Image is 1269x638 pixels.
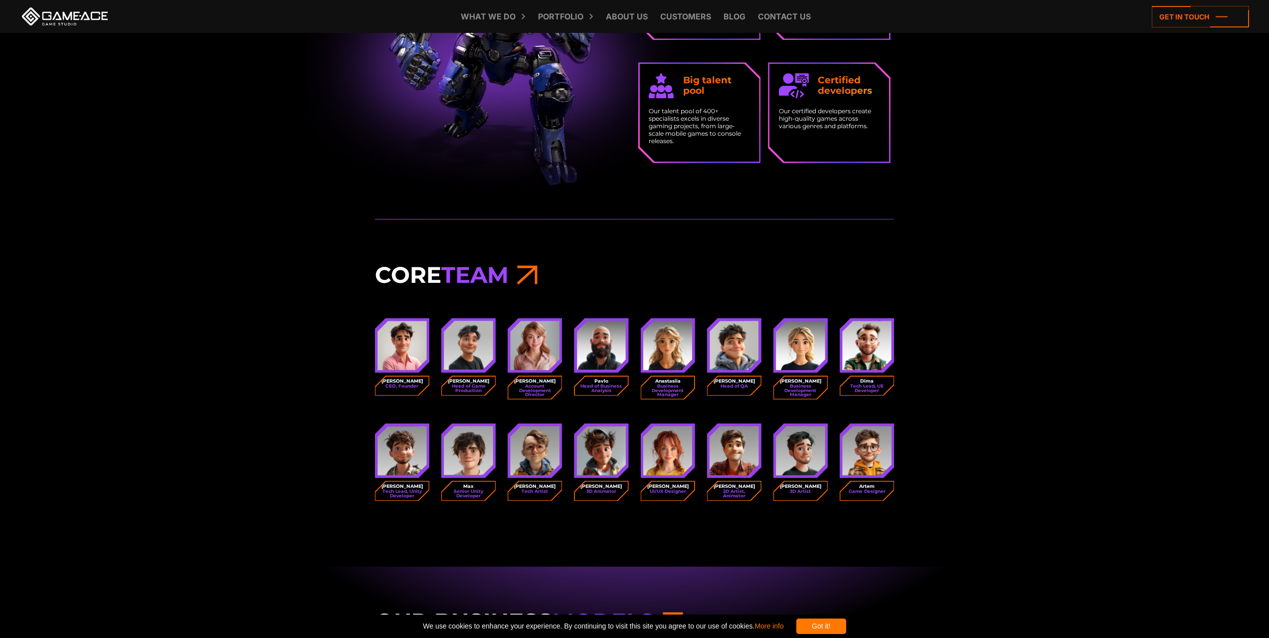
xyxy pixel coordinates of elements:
strong: [PERSON_NAME] [780,378,821,384]
small: 3D Animator [586,489,616,493]
strong: [PERSON_NAME] [714,378,755,384]
small: Account Development Director [512,384,558,397]
strong: [PERSON_NAME] [647,483,689,489]
img: Avatar pavlo [577,321,626,370]
img: Avatar andriy [710,426,759,475]
strong: Dima [860,378,874,384]
strong: [PERSON_NAME] [714,483,755,489]
small: CEO, Founder [385,384,418,388]
small: Tech Lead, UE Developer [844,384,890,393]
img: Avatar dmytro [444,321,493,370]
img: Avatar nick [577,426,626,475]
img: Avatar yuliia [643,321,693,370]
img: Avatar dmytro 3d [776,426,825,475]
h3: Our Business [375,608,895,636]
small: 3D Artist [790,489,811,493]
strong: [PERSON_NAME] [514,483,555,489]
img: Avatar max [444,426,493,475]
small: Tech Lead, Unity Developer [379,489,425,498]
strong: [PERSON_NAME] [514,378,555,384]
small: Business Development Manager [645,384,691,397]
a: More info [754,622,783,630]
strong: [PERSON_NAME] [381,483,423,489]
small: Tech Artist [522,489,548,493]
small: Head of Business Analysis [578,384,624,393]
strong: [PERSON_NAME] [580,483,622,489]
img: Avatar oleg [377,321,427,370]
img: Avatar alex tech artist [510,426,559,475]
small: UI/UX Designer [650,489,686,493]
p: Our talent pool of 400+ specialists excels in diverse gaming projects, from large-scale mobile ga... [649,107,750,145]
a: Get in touch [1152,6,1249,27]
img: Avatar yuliya [643,426,693,475]
img: Avatar artem [842,426,892,475]
span: Models [552,608,654,635]
small: Business Development Manager [778,384,824,397]
small: 2D Artist, Animator [712,489,757,498]
small: Game Designer [849,489,886,493]
strong: Artem [859,483,875,489]
strong: Big talent pool [683,75,750,96]
strong: [PERSON_NAME] [381,378,423,384]
img: Icon certified developers [779,73,809,98]
h3: Core [375,261,895,289]
div: Got it! [796,619,846,634]
small: Senior Unity Developer [446,489,492,498]
img: Avatar dima [842,321,892,370]
strong: Max [463,483,474,489]
img: Julia boikova [776,321,825,370]
img: Icon big talent pool [649,73,674,98]
span: Team [441,261,509,288]
small: Head of Game Production [446,384,492,393]
span: We use cookies to enhance your experience. By continuing to visit this site you agree to our use ... [423,619,783,634]
p: Our certified developers create high-quality games across various genres and platforms. [779,107,880,130]
strong: Pavlo [594,378,608,384]
small: Head of QA [721,384,748,388]
img: Avatar anastasia [510,321,559,370]
img: Avatar alex qa [710,321,759,370]
img: Avatar edward [377,426,427,475]
strong: Certified developers [818,75,880,96]
strong: [PERSON_NAME] [780,483,821,489]
strong: [PERSON_NAME] [448,378,489,384]
strong: Anastasiia [655,378,681,384]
